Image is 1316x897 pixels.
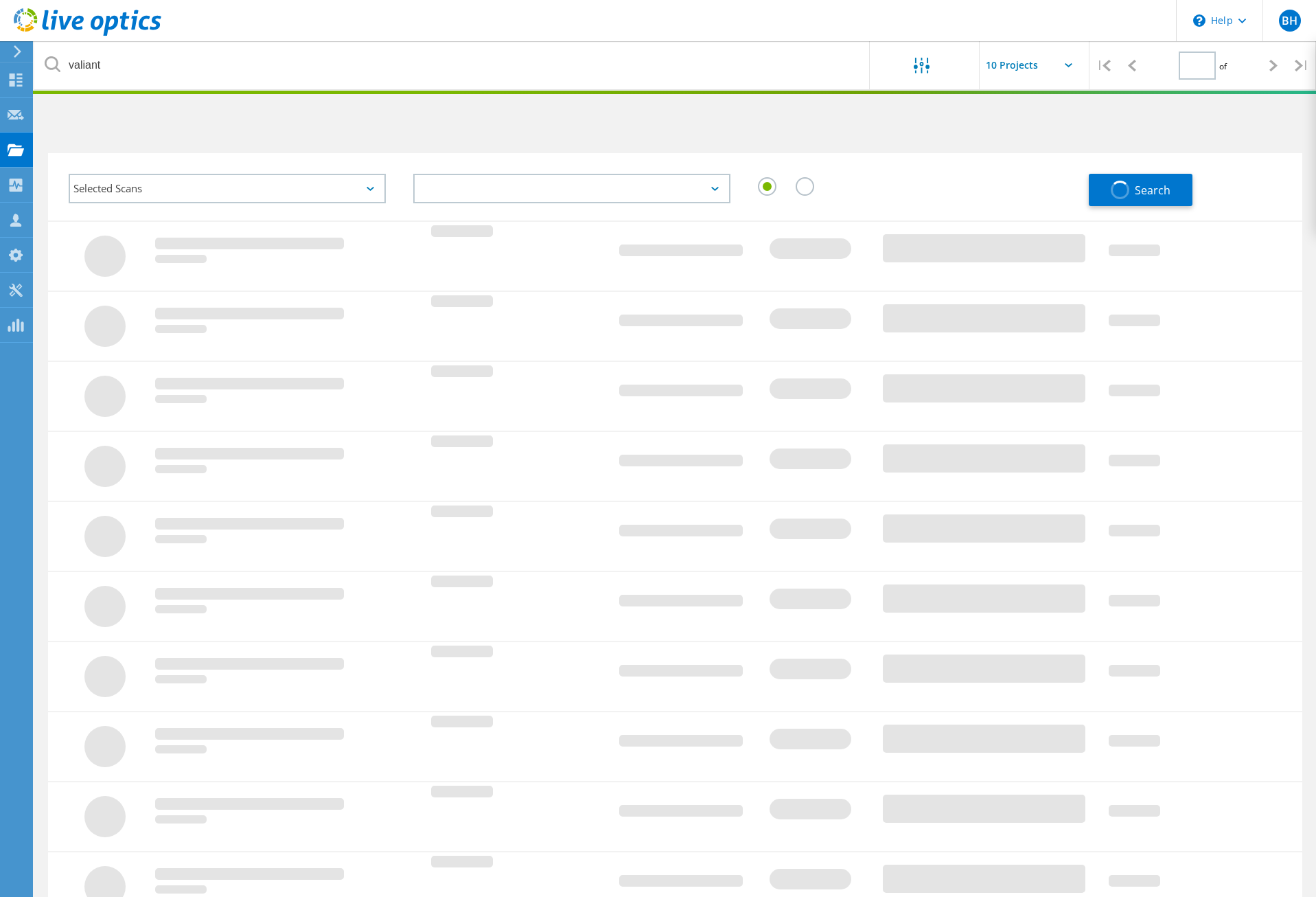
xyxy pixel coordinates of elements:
[1193,14,1205,27] svg: \n
[1089,41,1118,90] div: |
[69,174,386,203] div: Selected Scans
[1089,174,1192,206] button: Search
[1288,41,1316,90] div: |
[34,41,870,89] input: undefined
[1219,60,1227,72] span: of
[1282,15,1297,26] span: BH
[1135,183,1170,198] span: Search
[14,29,161,38] a: Live Optics Dashboard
